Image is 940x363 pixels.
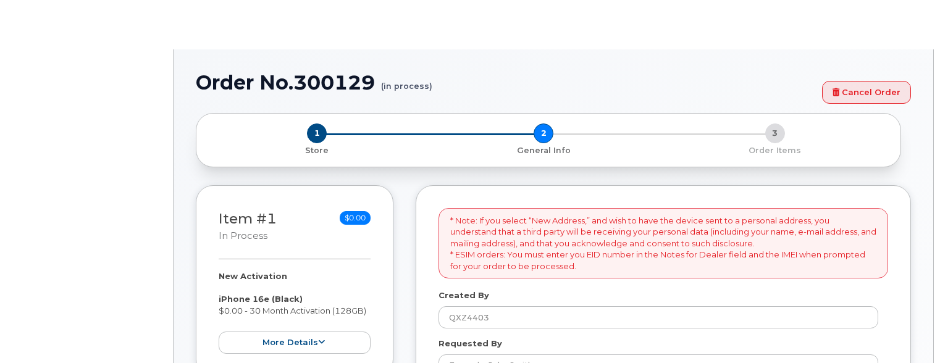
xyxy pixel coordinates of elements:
[450,215,876,272] p: * Note: If you select “New Address,” and wish to have the device sent to a personal address, you ...
[340,211,371,225] span: $0.00
[219,294,303,304] strong: iPhone 16e (Black)
[211,145,423,156] p: Store
[439,290,489,301] label: Created By
[196,72,816,93] h1: Order No.300129
[219,332,371,354] button: more details
[219,230,267,241] small: in process
[822,81,911,104] a: Cancel Order
[219,211,277,243] h3: Item #1
[381,72,432,91] small: (in process)
[439,338,502,349] label: Requested By
[206,143,428,156] a: 1 Store
[219,270,371,354] div: $0.00 - 30 Month Activation (128GB)
[219,271,287,281] strong: New Activation
[307,123,327,143] span: 1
